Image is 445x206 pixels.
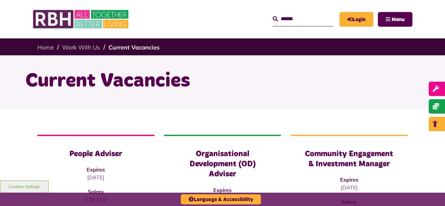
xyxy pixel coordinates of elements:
h1: Current Vacancies [25,68,420,94]
a: Work With Us [62,44,100,51]
iframe: Netcall Web Assistant for live chat [416,177,445,206]
strong: Salary [88,188,104,195]
button: Language & Accessibility [181,194,261,204]
strong: Expires [213,187,232,193]
button: Navigation [378,12,412,27]
img: RBH [33,7,130,32]
strong: Expires [340,176,358,183]
p: [DATE] [50,173,141,181]
a: Home [37,44,54,51]
a: MyRBH [339,12,373,27]
h3: Community Engagement & Investment Manager [304,149,395,169]
h3: People Adviser [50,149,141,159]
p: [DATE] [304,184,395,191]
strong: Expires [87,166,105,173]
h3: Organisational Development (OD) Adviser [177,149,268,180]
span: Menu [392,17,405,22]
a: Current Vacancies [108,44,160,51]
